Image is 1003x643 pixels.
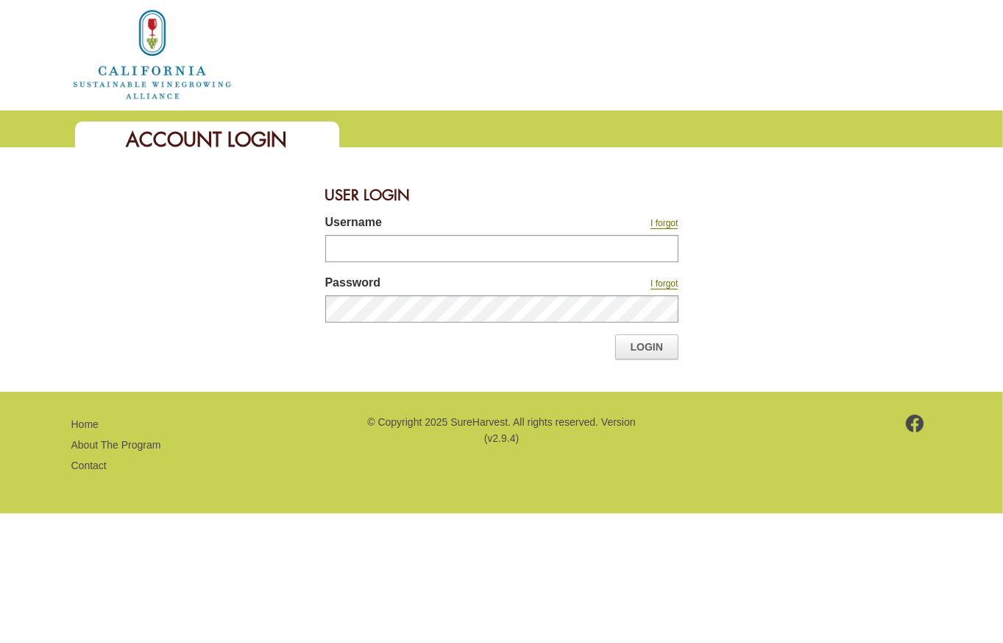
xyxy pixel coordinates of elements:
[127,127,288,152] span: Account Login
[615,334,678,359] a: Login
[651,278,678,289] a: I forgot
[71,7,233,102] img: logo_cswa2x.png
[71,418,99,430] a: Home
[651,218,678,229] a: I forgot
[71,460,107,471] a: Contact
[71,47,233,60] a: Home
[906,415,924,432] img: footer-facebook.png
[365,414,637,447] p: © Copyright 2025 SureHarvest. All rights reserved. Version (v2.9.4)
[71,439,161,451] a: About The Program
[325,274,553,295] label: Password
[325,177,678,214] div: User Login
[325,214,553,235] label: Username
